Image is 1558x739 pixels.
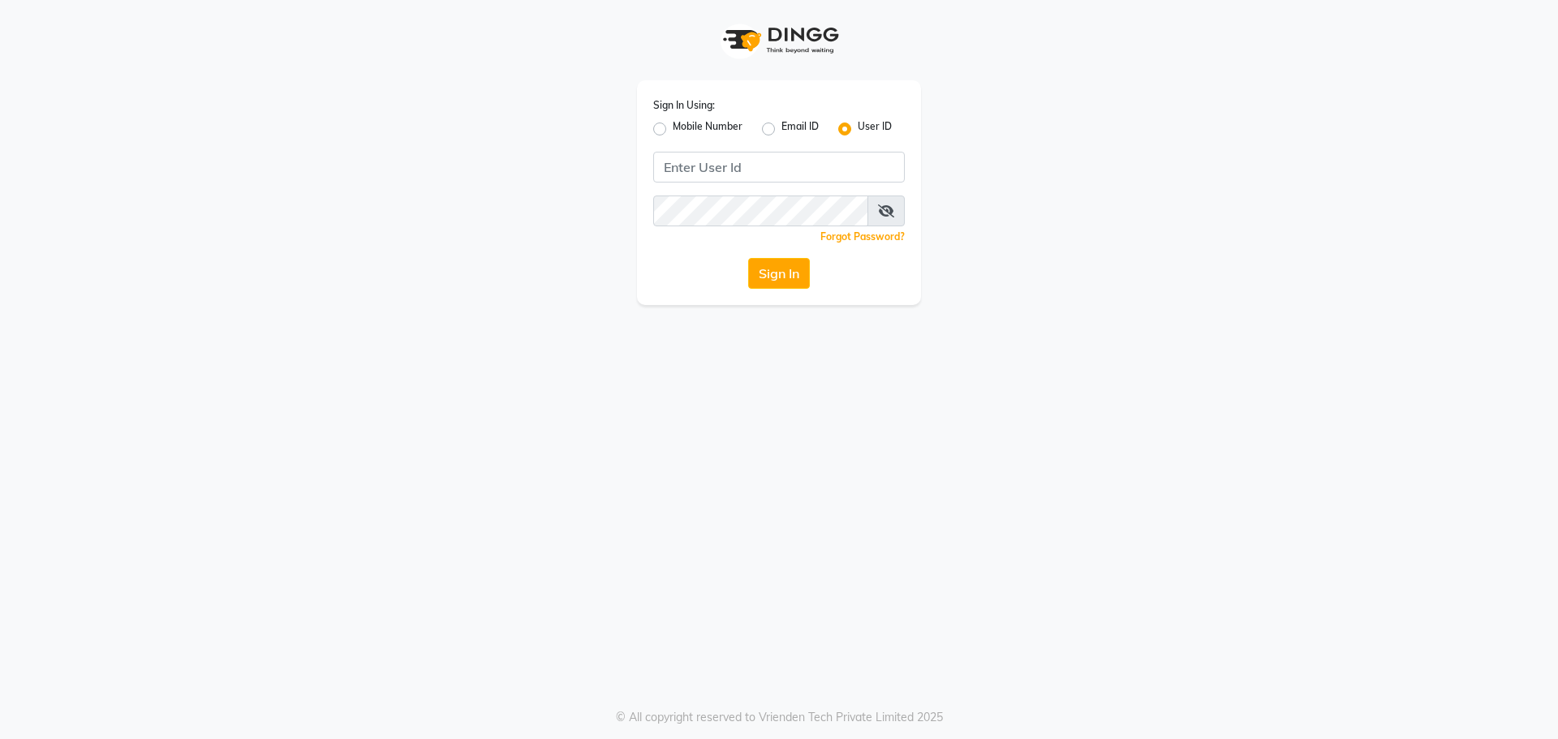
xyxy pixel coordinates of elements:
label: Sign In Using: [653,98,715,113]
label: Email ID [781,119,819,139]
input: Username [653,152,905,183]
label: Mobile Number [673,119,742,139]
button: Sign In [748,258,810,289]
input: Username [653,195,868,226]
label: User ID [858,119,892,139]
a: Forgot Password? [820,230,905,243]
img: logo1.svg [714,16,844,64]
